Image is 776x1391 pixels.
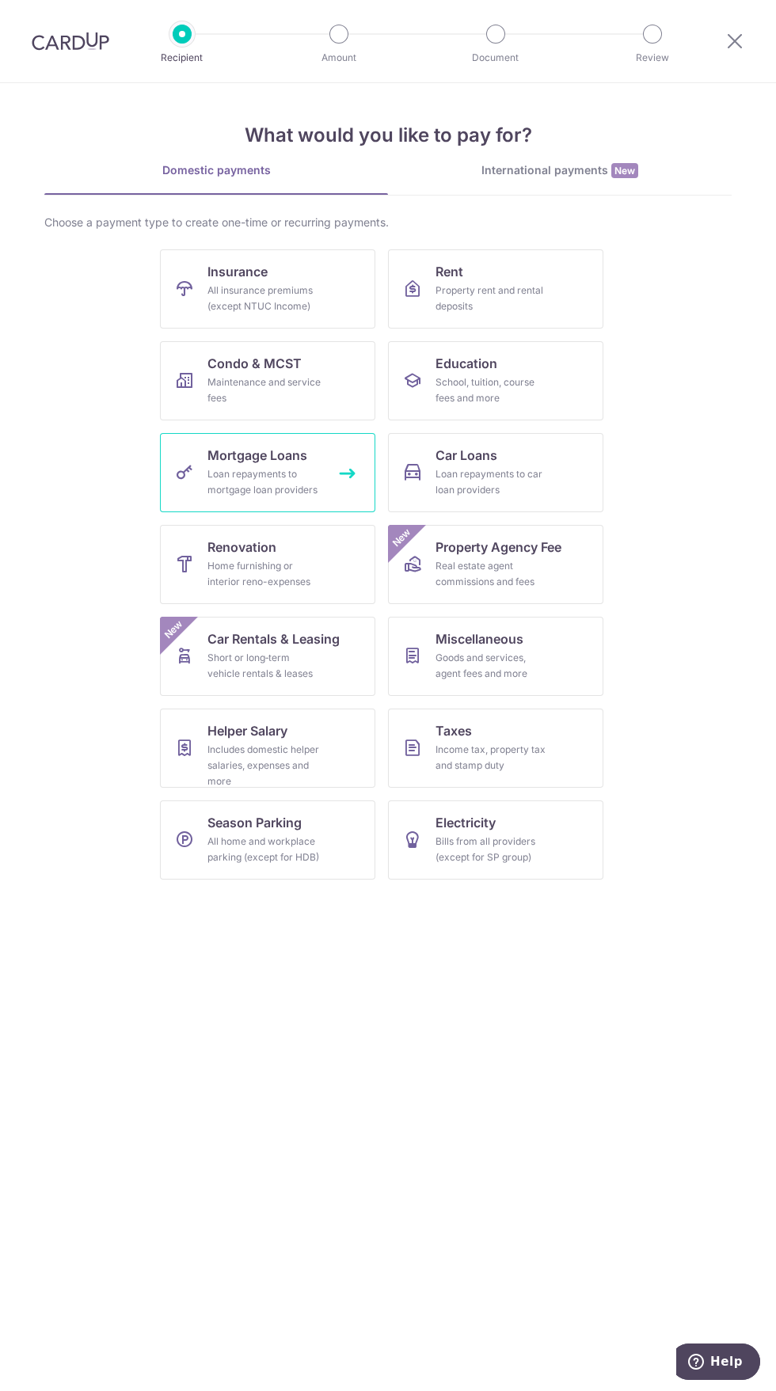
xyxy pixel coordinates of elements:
[207,742,321,789] div: Includes domestic helper salaries, expenses and more
[34,11,67,25] span: Help
[295,50,383,66] p: Amount
[388,709,603,788] a: TaxesIncome tax, property tax and stamp duty
[388,162,732,179] div: International payments
[388,249,603,329] a: RentProperty rent and rental deposits
[388,617,603,696] a: MiscellaneousGoods and services, agent fees and more
[207,262,268,281] span: Insurance
[207,721,287,740] span: Helper Salary
[388,525,603,604] a: Property Agency FeeReal estate agent commissions and feesNew
[207,813,302,832] span: Season Parking
[676,1343,760,1383] iframe: Opens a widget where you can find more information
[160,249,375,329] a: InsuranceAll insurance premiums (except NTUC Income)
[389,525,415,551] span: New
[436,538,561,557] span: Property Agency Fee
[436,813,496,832] span: Electricity
[207,538,276,557] span: Renovation
[388,341,603,420] a: EducationSchool, tuition, course fees and more
[207,558,321,590] div: Home furnishing or interior reno-expenses
[160,433,375,512] a: Mortgage LoansLoan repayments to mortgage loan providers
[436,742,550,773] div: Income tax, property tax and stamp duty
[207,466,321,498] div: Loan repayments to mortgage loan providers
[44,215,732,230] div: Choose a payment type to create one-time or recurring payments.
[436,262,463,281] span: Rent
[207,374,321,406] div: Maintenance and service fees
[388,800,603,880] a: ElectricityBills from all providers (except for SP group)
[207,283,321,314] div: All insurance premiums (except NTUC Income)
[436,721,472,740] span: Taxes
[436,354,497,373] span: Education
[436,283,550,314] div: Property rent and rental deposits
[436,650,550,682] div: Goods and services, agent fees and more
[138,50,226,66] p: Recipient
[32,32,109,51] img: CardUp
[608,50,697,66] p: Review
[160,709,375,788] a: Helper SalaryIncludes domestic helper salaries, expenses and more
[436,466,550,498] div: Loan repayments to car loan providers
[160,800,375,880] a: Season ParkingAll home and workplace parking (except for HDB)
[160,525,375,604] a: RenovationHome furnishing or interior reno-expenses
[207,650,321,682] div: Short or long‑term vehicle rentals & leases
[207,354,302,373] span: Condo & MCST
[436,374,550,406] div: School, tuition, course fees and more
[436,834,550,865] div: Bills from all providers (except for SP group)
[207,446,307,465] span: Mortgage Loans
[160,617,375,696] a: Car Rentals & LeasingShort or long‑term vehicle rentals & leasesNew
[436,558,550,590] div: Real estate agent commissions and fees
[207,629,340,648] span: Car Rentals & Leasing
[44,162,388,178] div: Domestic payments
[207,834,321,865] div: All home and workplace parking (except for HDB)
[436,629,523,648] span: Miscellaneous
[44,121,732,150] h4: What would you like to pay for?
[611,163,638,178] span: New
[160,341,375,420] a: Condo & MCSTMaintenance and service fees
[388,433,603,512] a: Car LoansLoan repayments to car loan providers
[161,617,187,643] span: New
[436,446,497,465] span: Car Loans
[451,50,540,66] p: Document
